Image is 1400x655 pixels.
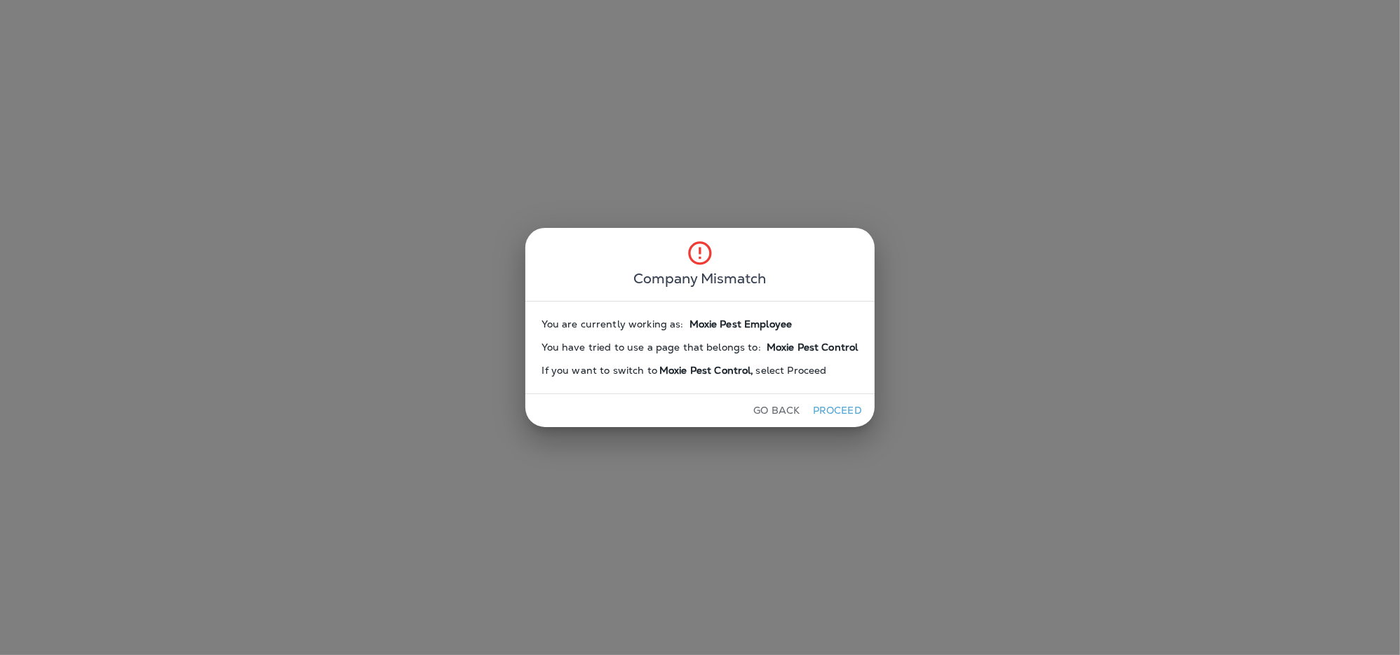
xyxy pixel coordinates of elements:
span: If you want to switch to [542,365,657,377]
span: select Proceed [756,365,827,377]
span: You are currently working as: [542,318,684,330]
button: Proceed [811,400,863,421]
span: You have tried to use a page that belongs to: [542,342,761,353]
span: Moxie Pest Control , [657,365,756,377]
span: Company Mismatch [634,267,767,290]
span: Moxie Pest Control [767,342,859,353]
span: Moxie Pest Employee [689,318,793,330]
button: Go Back [748,400,805,421]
